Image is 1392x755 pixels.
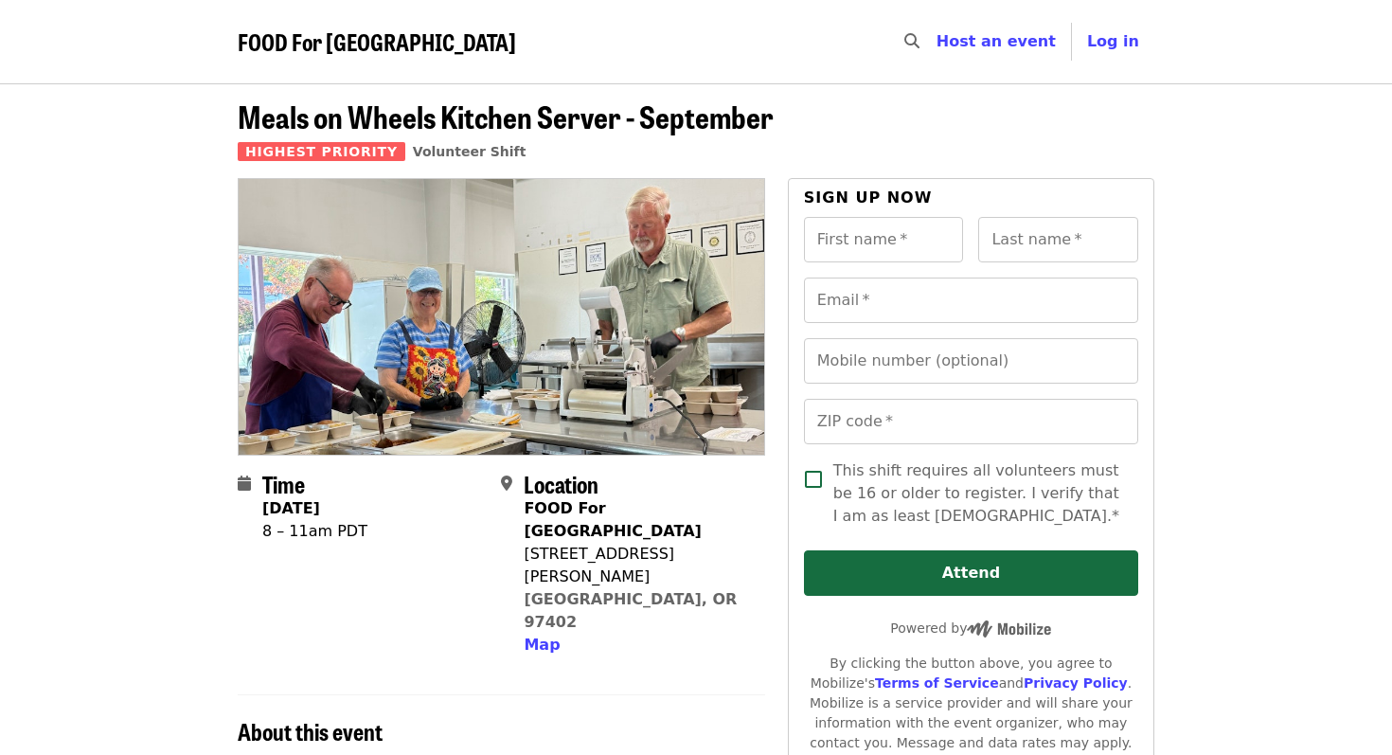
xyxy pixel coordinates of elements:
div: 8 – 11am PDT [262,520,367,543]
i: calendar icon [238,475,251,493]
input: Mobile number (optional) [804,338,1138,384]
span: Map [524,636,560,654]
a: [GEOGRAPHIC_DATA], OR 97402 [524,590,737,631]
img: Meals on Wheels Kitchen Server - September organized by FOOD For Lane County [239,179,764,454]
button: Attend [804,550,1138,596]
input: Search [931,19,946,64]
input: First name [804,217,964,262]
i: map-marker-alt icon [501,475,512,493]
span: Log in [1087,32,1139,50]
a: Volunteer Shift [413,144,526,159]
input: Email [804,278,1138,323]
input: Last name [978,217,1138,262]
span: About this event [238,714,383,747]
span: FOOD For [GEOGRAPHIC_DATA] [238,25,516,58]
input: ZIP code [804,399,1138,444]
span: Time [262,467,305,500]
a: Host an event [937,32,1056,50]
button: Log in [1072,23,1154,61]
span: Powered by [890,620,1051,636]
strong: [DATE] [262,499,320,517]
a: Privacy Policy [1024,675,1128,691]
img: Powered by Mobilize [967,620,1051,638]
a: FOOD For [GEOGRAPHIC_DATA] [238,28,516,56]
span: Location [524,467,598,500]
span: Highest Priority [238,142,405,161]
a: Terms of Service [875,675,999,691]
div: [STREET_ADDRESS][PERSON_NAME] [524,543,749,588]
strong: FOOD For [GEOGRAPHIC_DATA] [524,499,701,540]
span: Sign up now [804,189,933,207]
span: Meals on Wheels Kitchen Server - September [238,94,774,138]
i: search icon [904,32,919,50]
button: Map [524,634,560,656]
span: This shift requires all volunteers must be 16 or older to register. I verify that I am as least [... [833,459,1123,528]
